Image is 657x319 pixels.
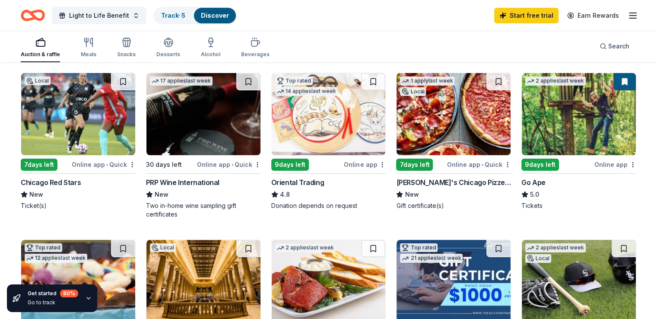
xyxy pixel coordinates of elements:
[521,201,636,210] div: Tickets
[81,51,96,58] div: Meals
[271,177,324,188] div: Oriental Trading
[156,34,180,62] button: Desserts
[72,159,136,170] div: Online app Quick
[117,51,136,58] div: Snacks
[28,290,78,297] div: Get started
[344,159,386,170] div: Online app
[275,87,338,96] div: 14 applies last week
[52,7,146,24] button: Light to Life Benefit
[562,8,624,23] a: Earn Rewards
[396,177,511,188] div: [PERSON_NAME]'s Chicago Pizzeria & Pub
[396,201,511,210] div: Gift certificate(s)
[396,73,511,210] a: Image for Georgio's Chicago Pizzeria & Pub1 applylast weekLocal7days leftOnline app•Quick[PERSON_...
[21,159,57,171] div: 7 days left
[146,201,261,219] div: Two in-home wine sampling gift certificates
[201,51,220,58] div: Alcohol
[525,77,586,86] div: 2 applies last week
[21,34,60,62] button: Auction & raffle
[21,73,136,210] a: Image for Chicago Red StarsLocal7days leftOnline app•QuickChicago Red StarsNewTicket(s)
[60,290,78,297] div: 60 %
[522,73,636,155] img: Image for Go Ape
[397,73,511,155] img: Image for Georgio's Chicago Pizzeria & Pub
[482,161,483,168] span: •
[405,189,419,200] span: New
[155,189,168,200] span: New
[271,159,309,171] div: 9 days left
[146,73,261,219] a: Image for PRP Wine International17 applieslast week30 days leftOnline app•QuickPRP Wine Internati...
[272,73,386,155] img: Image for Oriental Trading
[29,189,43,200] span: New
[530,189,539,200] span: 5.0
[146,159,182,170] div: 30 days left
[146,73,260,155] img: Image for PRP Wine International
[241,34,270,62] button: Beverages
[275,77,313,85] div: Top rated
[593,38,636,55] button: Search
[21,177,81,188] div: Chicago Red Stars
[156,51,180,58] div: Desserts
[521,159,559,171] div: 9 days left
[400,87,426,96] div: Local
[521,73,636,210] a: Image for Go Ape2 applieslast week9days leftOnline appGo Ape5.0Tickets
[400,254,463,263] div: 21 applies last week
[447,159,511,170] div: Online app Quick
[81,34,96,62] button: Meals
[400,77,454,86] div: 1 apply last week
[241,51,270,58] div: Beverages
[161,12,185,19] a: Track· 5
[271,201,386,210] div: Donation depends on request
[69,10,129,21] span: Light to Life Benefit
[117,34,136,62] button: Snacks
[150,77,213,86] div: 17 applies last week
[201,34,220,62] button: Alcohol
[21,51,60,58] div: Auction & raffle
[232,161,233,168] span: •
[25,254,87,263] div: 12 applies last week
[146,177,219,188] div: PRP Wine International
[271,73,386,210] a: Image for Oriental TradingTop rated14 applieslast week9days leftOnline appOriental Trading4.8Dona...
[21,201,136,210] div: Ticket(s)
[400,243,438,252] div: Top rated
[525,243,586,252] div: 2 applies last week
[494,8,559,23] a: Start free trial
[25,77,51,85] div: Local
[608,41,629,51] span: Search
[521,177,546,188] div: Go Ape
[28,299,78,306] div: Go to track
[280,189,290,200] span: 4.8
[594,159,636,170] div: Online app
[150,243,176,252] div: Local
[21,73,135,155] img: Image for Chicago Red Stars
[197,159,261,170] div: Online app Quick
[396,159,433,171] div: 7 days left
[275,243,336,252] div: 2 applies last week
[201,12,229,19] a: Discover
[25,243,62,252] div: Top rated
[525,254,551,263] div: Local
[153,7,237,24] button: Track· 5Discover
[21,5,45,26] a: Home
[106,161,108,168] span: •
